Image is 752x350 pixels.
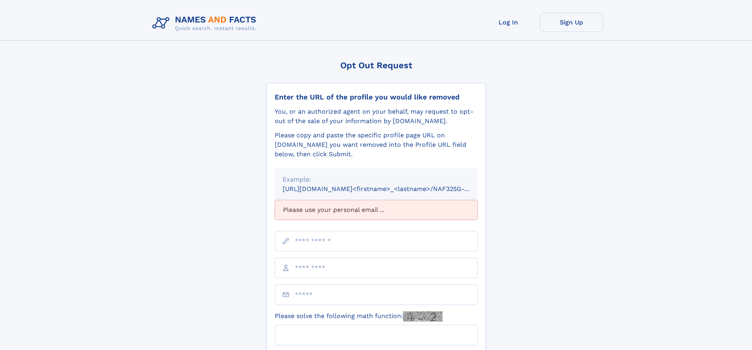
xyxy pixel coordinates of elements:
a: Sign Up [540,13,603,32]
div: Please copy and paste the specific profile page URL on [DOMAIN_NAME] you want removed into the Pr... [275,131,478,159]
div: You, or an authorized agent on your behalf, may request to opt-out of the sale of your informatio... [275,107,478,126]
div: Enter the URL of the profile you would like removed [275,93,478,101]
small: [URL][DOMAIN_NAME]<firstname>_<lastname>/NAF325G-xxxxxxxx [283,185,493,193]
label: Please solve the following math function: [275,311,443,322]
a: Log In [477,13,540,32]
div: Example: [283,175,470,184]
img: Logo Names and Facts [149,13,263,34]
div: Opt Out Request [266,60,486,70]
div: Please use your personal email ... [275,200,478,220]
